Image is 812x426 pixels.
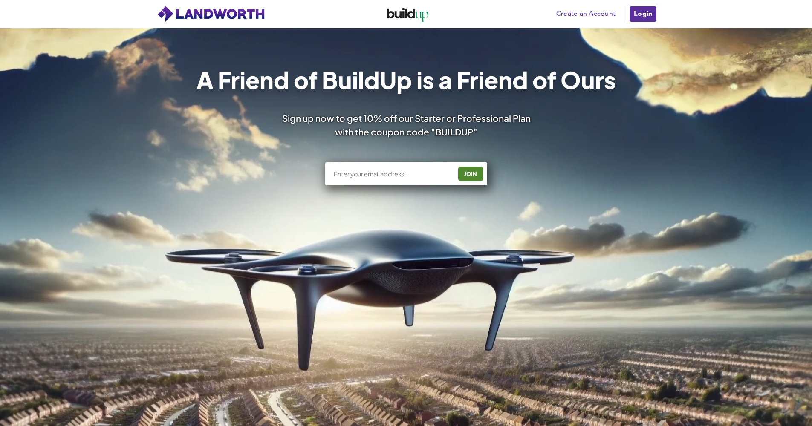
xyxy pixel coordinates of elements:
a: Login [629,6,657,23]
input: Enter your email address... [333,170,452,178]
a: Create an Account [552,8,620,20]
button: JOIN [458,167,483,181]
h1: A Friend of BuildUp is a Friend of Ours [196,68,616,91]
div: Sign up now to get 10% off our Starter or Professional Plan with the coupon code "BUILDUP" [277,112,536,138]
div: JOIN [461,167,480,181]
